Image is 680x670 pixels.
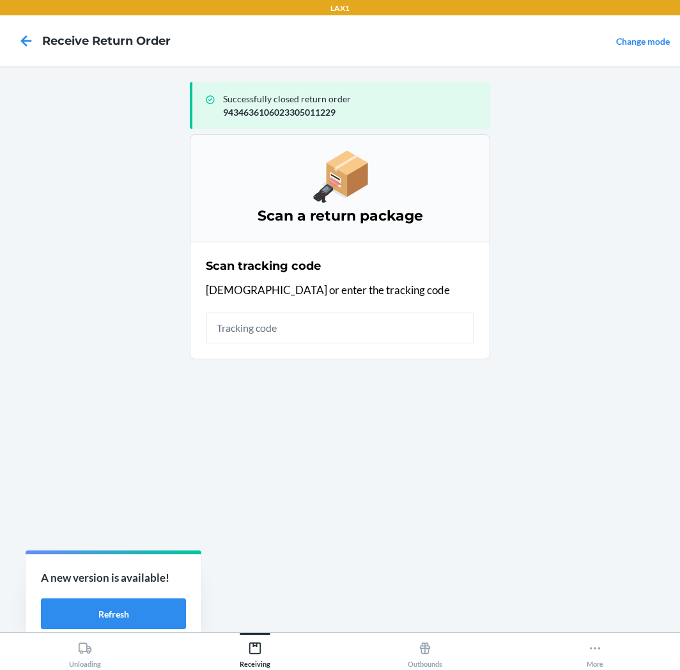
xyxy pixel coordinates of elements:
[223,105,480,119] p: 9434636106023305011229
[170,633,340,668] button: Receiving
[587,636,603,668] div: More
[206,282,474,299] p: [DEMOGRAPHIC_DATA] or enter the tracking code
[206,258,321,274] h2: Scan tracking code
[42,33,171,49] h4: Receive Return Order
[69,636,101,668] div: Unloading
[616,36,670,47] a: Change mode
[408,636,442,668] div: Outbounds
[240,636,270,668] div: Receiving
[206,206,474,226] h3: Scan a return package
[223,92,480,105] p: Successfully closed return order
[340,633,510,668] button: Outbounds
[206,313,474,343] input: Tracking code
[510,633,680,668] button: More
[41,598,186,629] button: Refresh
[330,3,350,14] p: LAX1
[41,570,186,586] p: A new version is available!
